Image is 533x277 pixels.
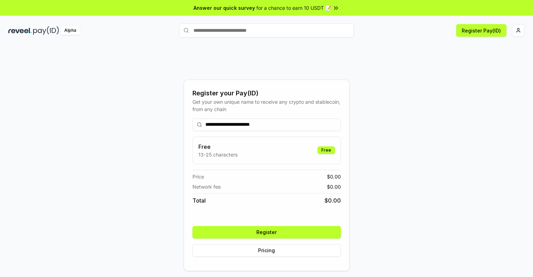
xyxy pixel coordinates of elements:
[8,26,32,35] img: reveel_dark
[327,173,341,180] span: $ 0.00
[192,226,341,239] button: Register
[198,143,238,151] h3: Free
[192,88,341,98] div: Register your Pay(ID)
[192,173,204,180] span: Price
[324,196,341,205] span: $ 0.00
[192,183,221,190] span: Network fee
[33,26,59,35] img: pay_id
[192,98,341,113] div: Get your own unique name to receive any crypto and stablecoin, from any chain
[194,4,255,12] span: Answer our quick survey
[192,196,206,205] span: Total
[60,26,80,35] div: Alpha
[198,151,238,158] p: 13-25 characters
[317,146,335,154] div: Free
[456,24,506,37] button: Register Pay(ID)
[192,244,341,257] button: Pricing
[256,4,331,12] span: for a chance to earn 10 USDT 📝
[327,183,341,190] span: $ 0.00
